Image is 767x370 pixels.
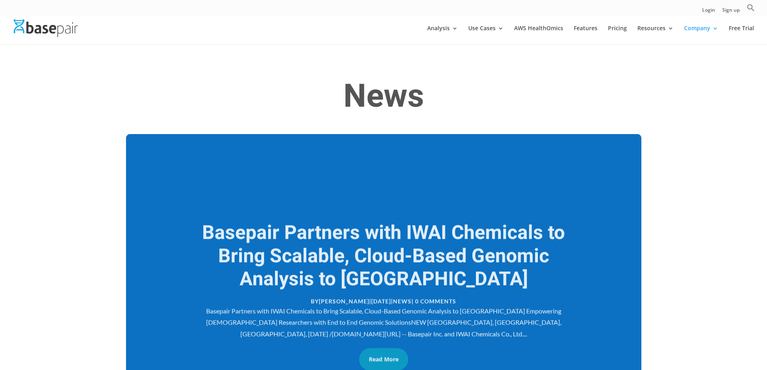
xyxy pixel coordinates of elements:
[702,8,715,16] a: Login
[202,215,565,290] a: Basepair Partners with IWAI Chemicals to Bring Scalable, Cloud-Based Genomic Analysis to [GEOGRAP...
[637,25,674,44] a: Resources
[574,25,597,44] a: Features
[747,4,755,16] a: Search Icon Link
[193,292,574,302] p: by | | | 0 Comments
[393,294,411,301] a: News
[193,302,574,337] div: Basepair Partners with IWAI Chemicals to Bring Scalable, Cloud-Based Genomic Analysis to [GEOGRAP...
[729,25,754,44] a: Free Trial
[14,19,78,37] img: Basepair
[371,294,391,301] span: [DATE]
[722,8,740,16] a: Sign up
[747,4,755,12] svg: Search
[359,345,408,367] a: Read More
[608,25,627,44] a: Pricing
[427,25,458,44] a: Analysis
[319,294,369,301] a: [PERSON_NAME]
[514,25,563,44] a: AWS HealthOmics
[684,25,718,44] a: Company
[468,25,504,44] a: Use Cases
[126,77,641,120] h1: News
